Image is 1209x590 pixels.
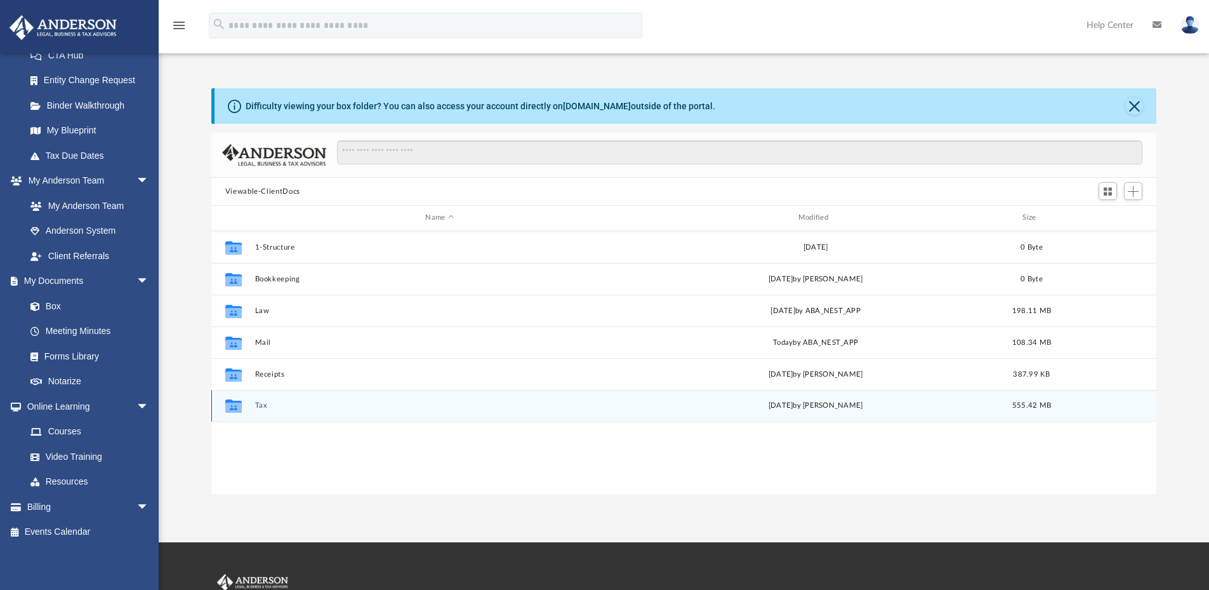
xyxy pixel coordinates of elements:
[630,212,1001,224] div: Modified
[254,243,624,251] button: 1-Structure
[211,231,1157,494] div: grid
[18,293,155,319] a: Box
[18,243,162,269] a: Client Referrals
[9,394,162,419] a: Online Learningarrow_drop_down
[212,17,226,31] i: search
[9,168,162,194] a: My Anderson Teamarrow_drop_down
[1013,370,1050,377] span: 387.99 KB
[254,275,624,283] button: Bookkeeping
[630,273,1000,285] div: [DATE] by [PERSON_NAME]
[254,370,624,379] button: Receipts
[254,401,624,410] button: Tax
[18,218,162,244] a: Anderson System
[9,520,168,545] a: Events Calendar
[18,43,168,68] a: CTA Hub
[773,339,793,345] span: today
[1012,307,1051,314] span: 198.11 MB
[18,193,155,218] a: My Anderson Team
[18,319,162,344] a: Meeting Minutes
[254,212,624,224] div: Name
[1125,97,1143,115] button: Close
[6,15,121,40] img: Anderson Advisors Platinum Portal
[563,101,631,111] a: [DOMAIN_NAME]
[1012,402,1051,409] span: 555.42 MB
[18,419,162,445] a: Courses
[1021,275,1043,282] span: 0 Byte
[9,269,162,294] a: My Documentsarrow_drop_down
[136,269,162,295] span: arrow_drop_down
[18,469,162,495] a: Resources
[254,339,624,347] button: Mail
[18,118,162,144] a: My Blueprint
[225,186,300,198] button: Viewable-ClientDocs
[337,140,1142,164] input: Search files and folders
[18,93,168,118] a: Binder Walkthrough
[217,212,249,224] div: id
[18,68,168,93] a: Entity Change Request
[18,344,155,369] a: Forms Library
[630,337,1000,348] div: by ABA_NEST_APP
[18,444,155,469] a: Video Training
[9,494,168,520] a: Billingarrow_drop_down
[1062,212,1151,224] div: id
[136,168,162,194] span: arrow_drop_down
[630,241,1000,253] div: [DATE]
[1021,243,1043,250] span: 0 Byte
[171,24,187,33] a: menu
[171,18,187,33] i: menu
[18,369,162,394] a: Notarize
[630,400,1000,412] div: [DATE] by [PERSON_NAME]
[1006,212,1057,224] div: Size
[254,307,624,315] button: Law
[18,143,168,168] a: Tax Due Dates
[136,394,162,420] span: arrow_drop_down
[136,494,162,520] span: arrow_drop_down
[1180,16,1199,34] img: User Pic
[1012,339,1051,345] span: 108.34 MB
[1124,182,1143,200] button: Add
[246,100,715,113] div: Difficulty viewing your box folder? You can also access your account directly on outside of the p...
[630,305,1000,316] div: [DATE] by ABA_NEST_APP
[1099,182,1118,200] button: Switch to Grid View
[630,368,1000,380] div: [DATE] by [PERSON_NAME]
